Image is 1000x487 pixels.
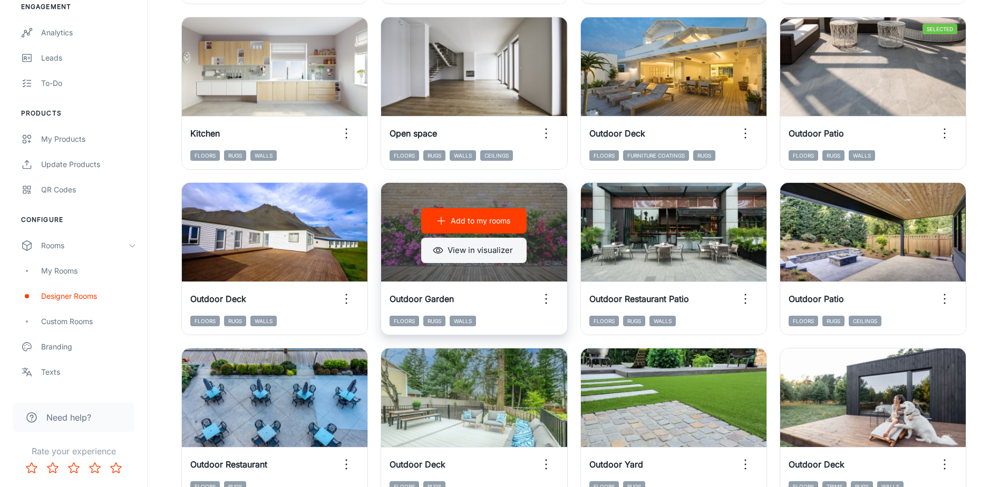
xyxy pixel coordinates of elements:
[190,293,246,305] h6: Outdoor Deck
[589,150,619,161] span: Floors
[250,150,277,161] span: Walls
[789,293,844,305] h6: Outdoor Patio
[589,316,619,326] span: Floors
[849,316,881,326] span: Ceilings
[105,457,127,479] button: Rate 5 star
[41,52,137,64] div: Leads
[421,208,527,233] button: Add to my rooms
[849,150,875,161] span: Walls
[623,316,645,326] span: Rugs
[390,316,419,326] span: Floors
[451,215,510,227] p: Add to my rooms
[41,159,137,170] div: Update Products
[789,316,818,326] span: Floors
[649,316,676,326] span: Walls
[41,133,137,145] div: My Products
[589,293,689,305] h6: Outdoor Restaurant Patio
[46,411,91,424] span: Need help?
[390,127,437,140] h6: Open space
[190,316,220,326] span: Floors
[390,150,419,161] span: Floors
[589,458,643,471] h6: Outdoor Yard
[21,457,42,479] button: Rate 1 star
[480,150,513,161] span: Ceilings
[41,265,137,277] div: My Rooms
[450,316,476,326] span: Walls
[450,150,476,161] span: Walls
[421,238,527,263] button: View in visualizer
[390,458,445,471] h6: Outdoor Deck
[41,184,137,196] div: QR Codes
[41,316,137,327] div: Custom Rooms
[822,316,844,326] span: Rugs
[789,458,844,471] h6: Outdoor Deck
[250,316,277,326] span: Walls
[41,341,137,353] div: Branding
[190,127,220,140] h6: Kitchen
[423,150,445,161] span: Rugs
[789,127,844,140] h6: Outdoor Patio
[41,240,128,251] div: Rooms
[63,457,84,479] button: Rate 3 star
[84,457,105,479] button: Rate 4 star
[423,316,445,326] span: Rugs
[623,150,689,161] span: Furniture Coatings
[41,27,137,38] div: Analytics
[390,293,454,305] h6: Outdoor Garden
[41,366,137,378] div: Texts
[589,127,645,140] h6: Outdoor Deck
[693,150,715,161] span: Rugs
[224,150,246,161] span: Rugs
[923,24,957,34] span: Selected
[789,150,818,161] span: Floors
[42,457,63,479] button: Rate 2 star
[224,316,246,326] span: Rugs
[822,150,844,161] span: Rugs
[8,445,139,457] p: Rate your experience
[190,458,267,471] h6: Outdoor Restaurant
[41,77,137,89] div: To-do
[41,290,137,302] div: Designer Rooms
[190,150,220,161] span: Floors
